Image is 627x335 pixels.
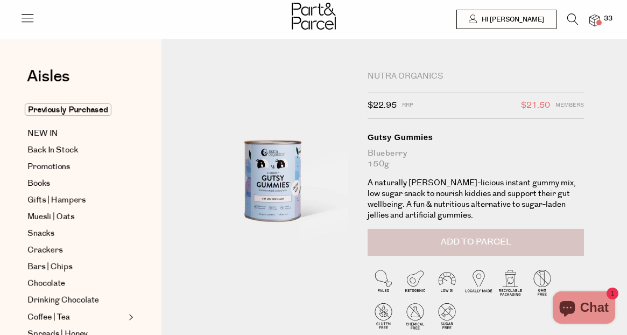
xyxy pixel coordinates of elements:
[27,277,125,290] a: Chocolate
[27,144,78,157] span: Back In Stock
[456,10,556,29] a: Hi [PERSON_NAME]
[368,229,584,256] button: Add to Parcel
[27,194,86,207] span: Gifts | Hampers
[27,177,50,190] span: Books
[368,267,399,298] img: P_P-ICONS-Live_Bec_V11_Paleo.svg
[27,144,125,157] a: Back In Stock
[521,99,550,113] span: $21.50
[431,300,463,332] img: P_P-ICONS-Live_Bec_V11_Sugar_Free.svg
[27,244,62,257] span: Crackers
[368,132,584,143] div: Gutsy Gummies
[431,267,463,298] img: P_P-ICONS-Live_Bec_V11_Low_Gi.svg
[463,267,495,298] img: P_P-ICONS-Live_Bec_V11_Locally_Made_2.svg
[479,15,544,24] span: Hi [PERSON_NAME]
[27,294,125,307] a: Drinking Chocolate
[27,194,125,207] a: Gifts | Hampers
[27,68,70,95] a: Aisles
[27,160,70,173] span: Promotions
[368,71,584,82] div: Nutra Organics
[25,103,111,116] span: Previously Purchased
[27,227,54,240] span: Snacks
[27,261,125,274] a: Bars | Chips
[601,14,615,24] span: 33
[399,300,431,332] img: P_P-ICONS-Live_Bec_V11_Chemical_Free.svg
[589,15,600,26] a: 33
[27,211,74,224] span: Muesli | Oats
[27,311,125,324] a: Coffee | Tea
[27,311,70,324] span: Coffee | Tea
[27,294,99,307] span: Drinking Chocolate
[441,236,511,248] span: Add to Parcel
[402,99,413,113] span: RRP
[27,177,125,190] a: Books
[399,267,431,298] img: P_P-ICONS-Live_Bec_V11_Ketogenic.svg
[27,127,58,140] span: NEW IN
[27,277,65,290] span: Chocolate
[495,267,526,298] img: P_P-ICONS-Live_Bec_V11_Recyclable_Packaging.svg
[555,99,584,113] span: Members
[526,267,558,298] img: P_P-ICONS-Live_Bec_V11_GMO_Free.svg
[368,178,584,221] p: A naturally [PERSON_NAME]-licious instant gummy mix, low sugar snack to nourish kiddies and suppo...
[549,291,618,326] inbox-online-store-chat: Shopify online store chat
[194,71,351,257] img: Gutsy Gummies
[27,65,70,88] span: Aisles
[126,311,133,324] button: Expand/Collapse Coffee | Tea
[368,99,397,113] span: $22.95
[27,244,125,257] a: Crackers
[27,127,125,140] a: NEW IN
[27,227,125,240] a: Snacks
[292,3,336,30] img: Part&Parcel
[368,148,584,170] div: Blueberry 150g
[27,103,125,116] a: Previously Purchased
[27,160,125,173] a: Promotions
[27,211,125,224] a: Muesli | Oats
[368,300,399,332] img: P_P-ICONS-Live_Bec_V11_Gluten_Free.svg
[27,261,72,274] span: Bars | Chips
